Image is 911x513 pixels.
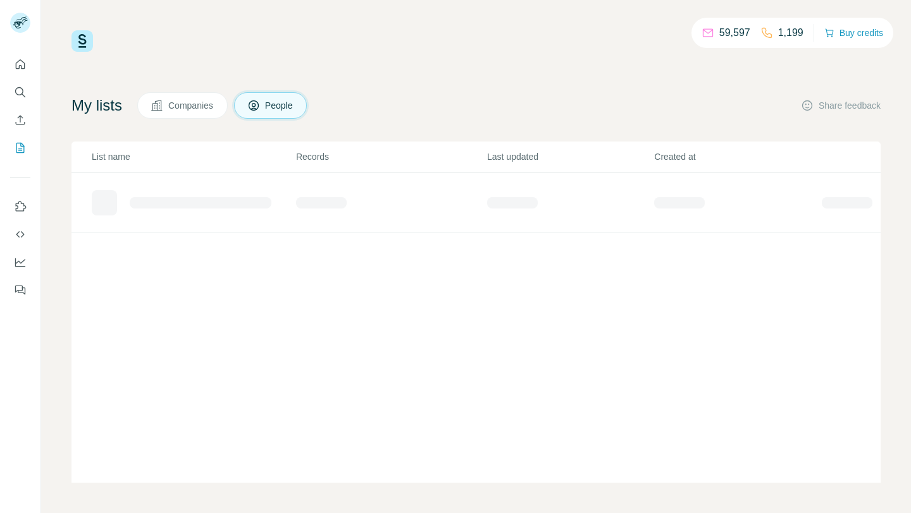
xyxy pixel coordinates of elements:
button: Use Surfe on LinkedIn [10,195,30,218]
button: Share feedback [801,99,881,112]
button: Dashboard [10,251,30,274]
button: Search [10,81,30,104]
p: 59,597 [719,25,750,40]
button: Use Surfe API [10,223,30,246]
h4: My lists [71,95,122,116]
button: My lists [10,136,30,159]
button: Feedback [10,279,30,301]
p: Created at [654,150,820,163]
button: Buy credits [824,24,883,42]
p: List name [92,150,295,163]
p: 1,199 [778,25,803,40]
span: Companies [168,99,214,112]
span: People [265,99,294,112]
button: Enrich CSV [10,109,30,131]
img: Surfe Logo [71,30,93,52]
p: Records [296,150,486,163]
p: Last updated [487,150,653,163]
button: Quick start [10,53,30,76]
